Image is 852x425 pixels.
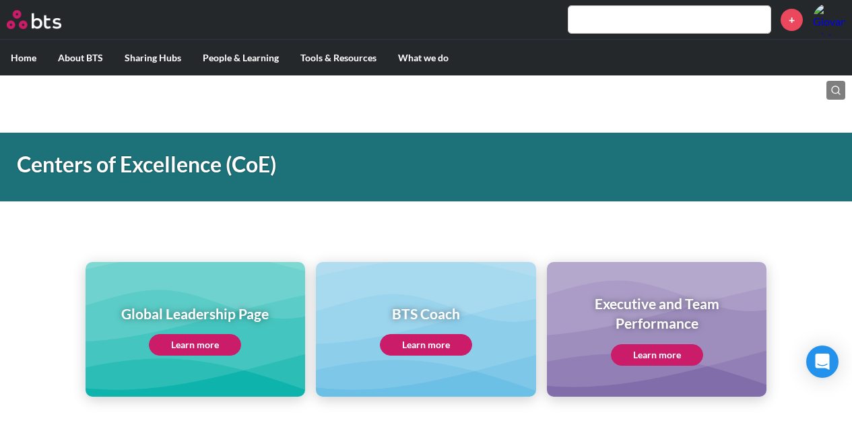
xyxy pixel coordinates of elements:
a: Profile [813,3,845,36]
a: + [781,9,803,31]
div: Open Intercom Messenger [806,346,839,378]
h1: Executive and Team Performance [556,294,758,333]
label: People & Learning [192,40,290,75]
h1: Global Leadership Page [121,304,269,323]
a: Learn more [380,334,472,356]
label: Sharing Hubs [114,40,192,75]
img: Giovanna Liberali [813,3,845,36]
h1: Centers of Excellence (CoE) [17,150,589,180]
a: Learn more [149,334,241,356]
a: Learn more [611,344,703,366]
img: BTS Logo [7,10,61,29]
h1: BTS Coach [380,304,472,323]
label: About BTS [47,40,114,75]
a: Go home [7,10,86,29]
label: What we do [387,40,459,75]
label: Tools & Resources [290,40,387,75]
